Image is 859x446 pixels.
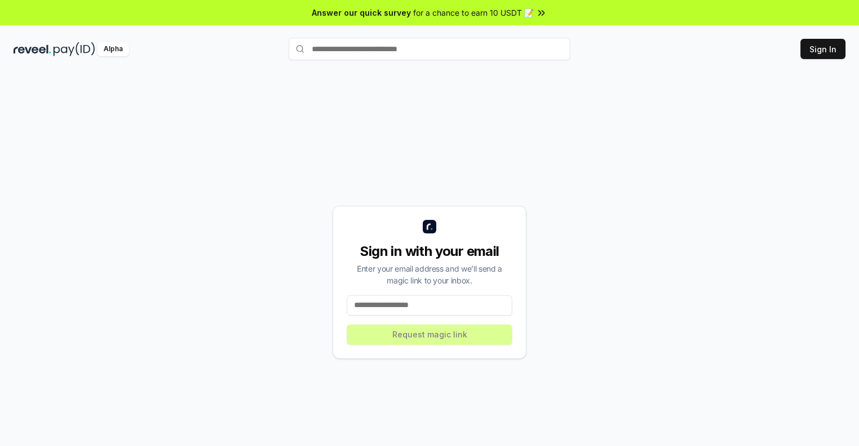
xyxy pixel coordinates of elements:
[347,263,512,286] div: Enter your email address and we’ll send a magic link to your inbox.
[423,220,436,233] img: logo_small
[53,42,95,56] img: pay_id
[97,42,129,56] div: Alpha
[347,242,512,260] div: Sign in with your email
[800,39,845,59] button: Sign In
[312,7,411,19] span: Answer our quick survey
[14,42,51,56] img: reveel_dark
[413,7,534,19] span: for a chance to earn 10 USDT 📝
